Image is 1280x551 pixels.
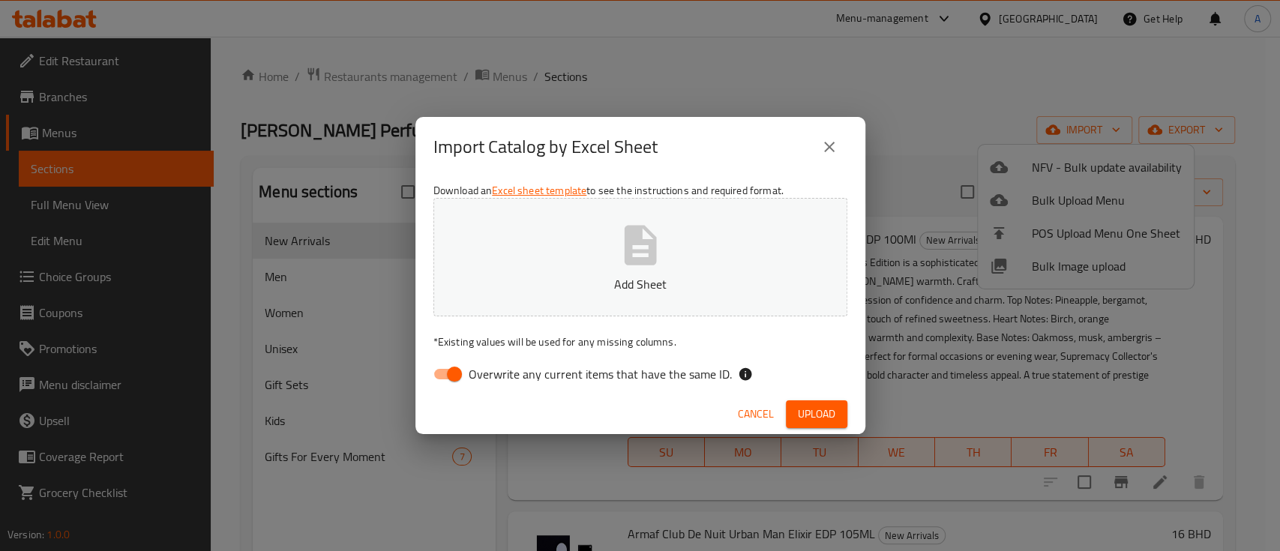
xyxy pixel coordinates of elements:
[415,177,865,394] div: Download an to see the instructions and required format.
[738,405,774,424] span: Cancel
[811,129,847,165] button: close
[433,198,847,316] button: Add Sheet
[732,400,780,428] button: Cancel
[786,400,847,428] button: Upload
[433,135,658,159] h2: Import Catalog by Excel Sheet
[492,181,586,200] a: Excel sheet template
[798,405,835,424] span: Upload
[433,334,847,349] p: Existing values will be used for any missing columns.
[457,275,824,293] p: Add Sheet
[469,365,732,383] span: Overwrite any current items that have the same ID.
[738,367,753,382] svg: If the overwrite option isn't selected, then the items that match an existing ID will be ignored ...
